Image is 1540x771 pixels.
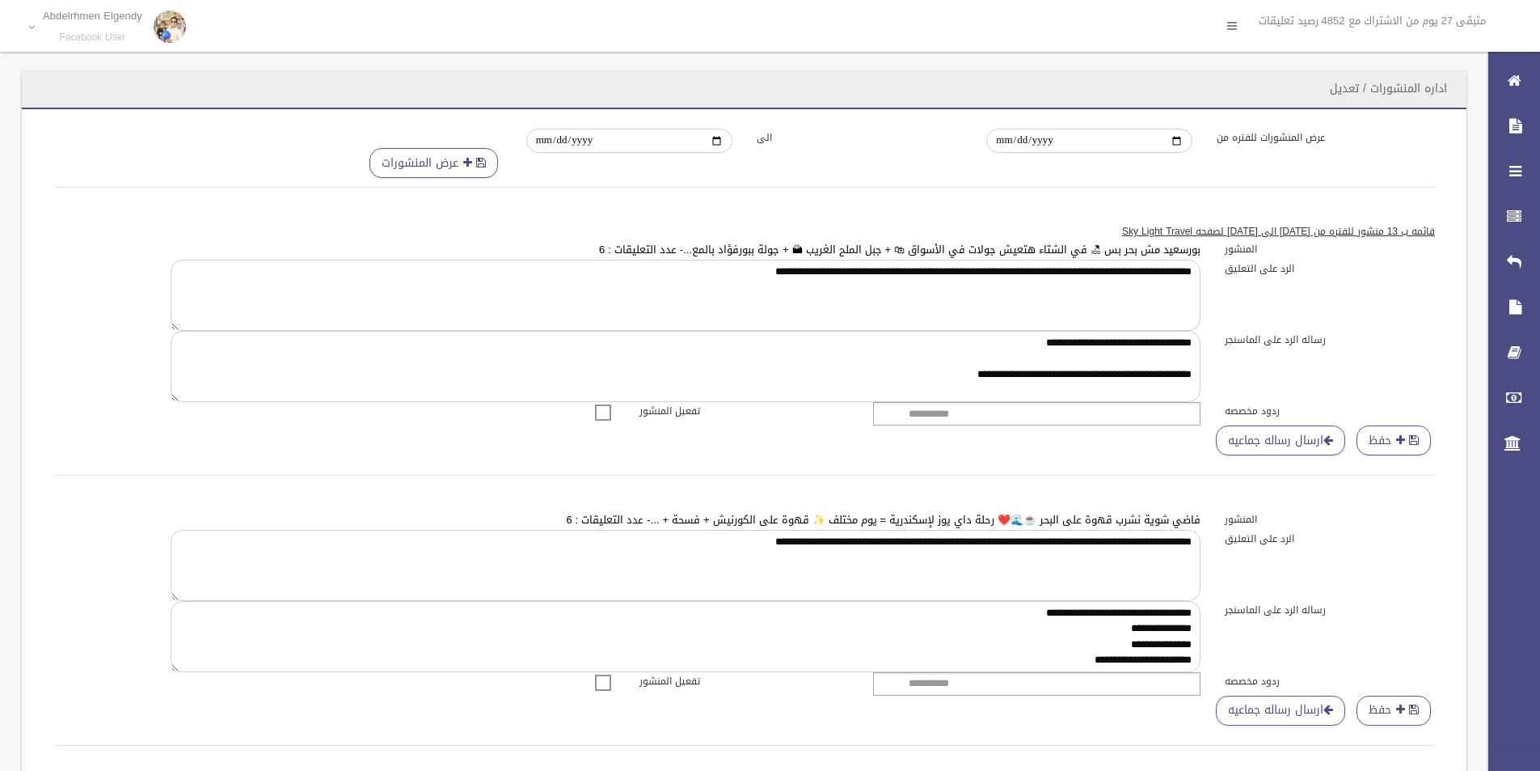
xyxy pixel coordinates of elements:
[43,32,142,44] small: Facebook User
[1216,696,1345,726] a: ارسال رساله جماعيه
[599,239,1200,260] a: بورسعيد مش بحر بس 🏖 في الشتاء هتعيش جولات في الأسواق 🛍 + جبل الملح الغريب 🏔 + جولة ببورفؤاد بالمع...
[627,672,862,690] label: تفعيل المنشور
[1213,530,1447,548] label: الرد على التعليق
[627,402,862,420] label: تفعيل المنشور
[1356,426,1431,455] button: حفظ
[745,129,975,146] label: الى
[1213,672,1447,690] label: ردود مخصصه
[1213,331,1447,349] label: رساله الرد على الماسنجر
[1356,696,1431,726] button: حفظ
[1213,601,1447,619] label: رساله الرد على الماسنجر
[1310,73,1466,104] header: اداره المنشورات / تعديل
[1213,510,1447,528] label: المنشور
[43,10,142,22] p: Abdelrhmen Elgendy
[1213,260,1447,277] label: الرد على التعليق
[1213,402,1447,420] label: ردود مخصصه
[1205,129,1435,146] label: عرض المنشورات للفتره من
[1122,222,1435,240] u: قائمه ب 13 منشور للفتره من [DATE] الى [DATE] لصفحه Sky Light Travel
[369,148,498,178] button: عرض المنشورات
[566,510,1200,530] a: فاضي شوية نشرب قهوة على البحر ☕🌊❤️ رحلة داي يوز لإسكندرية = يوم مختلف ✨ قهوة على الكورنيش + فسحة ...
[1213,240,1447,258] label: المنشور
[1216,426,1345,455] a: ارسال رساله جماعيه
